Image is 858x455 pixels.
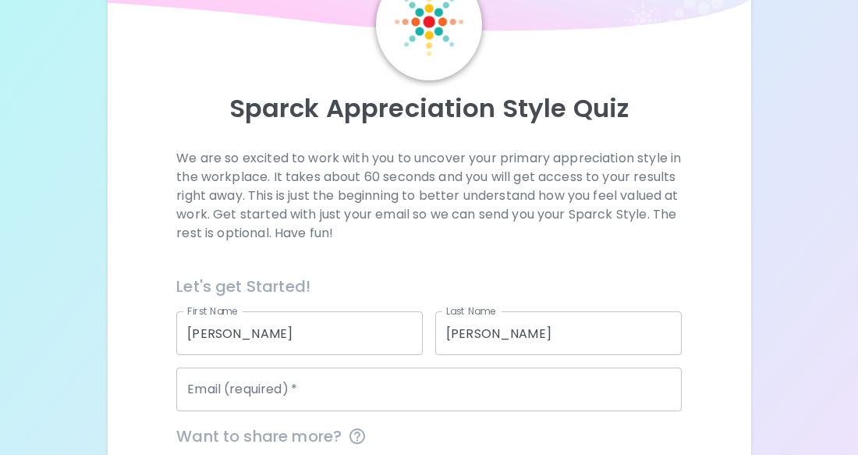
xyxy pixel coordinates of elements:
p: Sparck Appreciation Style Quiz [126,93,732,124]
label: Last Name [446,304,495,318]
p: We are so excited to work with you to uncover your primary appreciation style in the workplace. I... [176,149,681,243]
label: First Name [187,304,238,318]
svg: This information is completely confidential and only used for aggregated appreciation studies at ... [348,427,367,446]
h6: Let's get Started! [176,274,681,299]
span: Want to share more? [176,424,681,449]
